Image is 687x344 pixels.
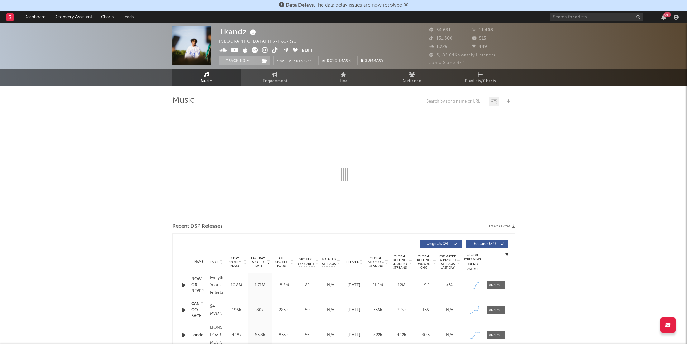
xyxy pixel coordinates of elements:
[343,282,364,289] div: [DATE]
[286,3,314,8] span: Data Delays
[250,256,266,268] span: Last Day Spotify Plays
[219,56,258,65] button: Tracking
[227,332,247,338] div: 448k
[404,3,408,8] span: Dismiss
[439,255,456,270] span: Estimated % Playlist Streams Last Day
[661,15,666,20] button: 99+
[302,47,313,55] button: Edit
[219,38,311,45] div: [GEOGRAPHIC_DATA] | Hip-Hop/Rap
[250,282,270,289] div: 1.71M
[97,11,118,23] a: Charts
[446,69,515,86] a: Playlists/Charts
[322,257,336,266] span: Total UK Streams
[296,257,315,266] span: Spotify Popularity
[391,282,412,289] div: 12M
[273,307,293,313] div: 283k
[263,78,288,85] span: Engagement
[391,332,412,338] div: 442k
[415,307,436,313] div: 136
[439,307,460,313] div: N/A
[415,332,436,338] div: 30.3
[20,11,50,23] a: Dashboard
[489,225,515,228] button: Export CSV
[201,78,212,85] span: Music
[365,59,384,63] span: Summary
[429,36,453,41] span: 131,500
[472,45,487,49] span: 449
[367,332,388,338] div: 822k
[367,256,384,268] span: Global ATD Audio Streams
[391,307,412,313] div: 223k
[420,240,462,248] button: Originals(24)
[415,255,432,270] span: Global Rolling WoW % Chg
[191,301,207,319] a: CAN'T GO BACK
[357,56,387,65] button: Summary
[322,307,340,313] div: N/A
[367,307,388,313] div: 336k
[343,332,364,338] div: [DATE]
[345,260,359,264] span: Released
[415,282,436,289] div: 49.2
[424,242,452,246] span: Originals ( 24 )
[191,260,207,264] div: Name
[663,12,671,17] div: 99 +
[297,282,318,289] div: 82
[172,69,241,86] a: Music
[403,78,422,85] span: Audience
[322,282,340,289] div: N/A
[378,69,446,86] a: Audience
[273,56,315,65] button: Email AlertsOff
[340,78,348,85] span: Live
[550,13,643,21] input: Search for artists
[250,307,270,313] div: 80k
[241,69,309,86] a: Engagement
[318,56,354,65] a: Benchmark
[210,303,223,318] div: 94 MVMNT
[219,26,258,37] div: Tkandz
[297,332,318,338] div: 56
[367,282,388,289] div: 21.2M
[429,45,448,49] span: 1,226
[304,60,312,63] em: Off
[439,332,460,338] div: N/A
[423,99,489,104] input: Search by song name or URL
[210,274,223,297] div: Everything's Yours Entertainment
[343,307,364,313] div: [DATE]
[273,332,293,338] div: 833k
[273,282,293,289] div: 18.2M
[465,78,496,85] span: Playlists/Charts
[273,256,290,268] span: ATD Spotify Plays
[191,276,207,294] a: NOW OR NEVER
[297,307,318,313] div: 50
[429,53,495,57] span: 3,183,046 Monthly Listeners
[210,260,219,264] span: Label
[227,282,247,289] div: 10.8M
[429,28,451,32] span: 34,631
[472,36,486,41] span: 515
[309,69,378,86] a: Live
[227,256,243,268] span: 7 Day Spotify Plays
[327,57,351,65] span: Benchmark
[439,282,460,289] div: <5%
[429,61,466,65] span: Jump Score: 97.9
[470,242,499,246] span: Features ( 24 )
[172,223,223,230] span: Recent DSP Releases
[286,3,402,8] span: : The data delay issues are now resolved
[472,28,493,32] span: 11,408
[466,240,508,248] button: Features(24)
[391,255,408,270] span: Global Rolling 7D Audio Streams
[118,11,138,23] a: Leads
[250,332,270,338] div: 63.8k
[50,11,97,23] a: Discovery Assistant
[463,253,482,271] div: Global Streaming Trend (Last 60D)
[322,332,340,338] div: N/A
[227,307,247,313] div: 196k
[191,332,207,338] a: London2Paris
